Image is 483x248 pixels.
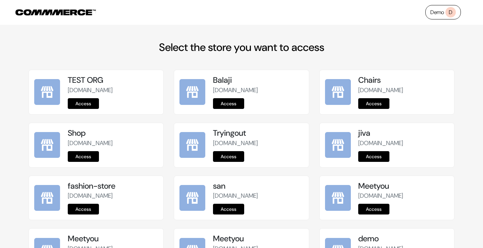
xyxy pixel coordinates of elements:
[358,128,448,138] h5: jiva
[325,79,351,105] img: Chairs
[34,132,60,158] img: Shop
[358,204,389,214] a: Access
[358,86,448,95] p: [DOMAIN_NAME]
[179,185,205,211] img: san
[445,7,456,17] span: D
[68,191,158,200] p: [DOMAIN_NAME]
[179,79,205,105] img: Balaji
[358,151,389,162] a: Access
[68,139,158,148] p: [DOMAIN_NAME]
[68,181,158,191] h5: fashion-store
[68,75,158,85] h5: TEST ORG
[213,234,303,244] h5: Meetyou
[15,9,96,15] img: COMMMERCE
[68,86,158,95] p: [DOMAIN_NAME]
[358,98,389,109] a: Access
[213,204,244,214] a: Access
[358,234,448,244] h5: demo
[34,185,60,211] img: fashion-store
[358,139,448,148] p: [DOMAIN_NAME]
[68,128,158,138] h5: Shop
[213,191,303,200] p: [DOMAIN_NAME]
[213,181,303,191] h5: san
[68,204,99,214] a: Access
[34,79,60,105] img: TEST ORG
[358,75,448,85] h5: Chairs
[213,75,303,85] h5: Balaji
[213,128,303,138] h5: Tryingout
[213,86,303,95] p: [DOMAIN_NAME]
[213,151,244,162] a: Access
[68,234,158,244] h5: Meetyou
[68,151,99,162] a: Access
[325,132,351,158] img: jiva
[425,5,461,19] a: DemoD
[29,41,454,54] h2: Select the store you want to access
[213,139,303,148] p: [DOMAIN_NAME]
[358,191,448,200] p: [DOMAIN_NAME]
[325,185,351,211] img: Meetyou
[179,132,205,158] img: Tryingout
[68,98,99,109] a: Access
[358,181,448,191] h5: Meetyou
[213,98,244,109] a: Access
